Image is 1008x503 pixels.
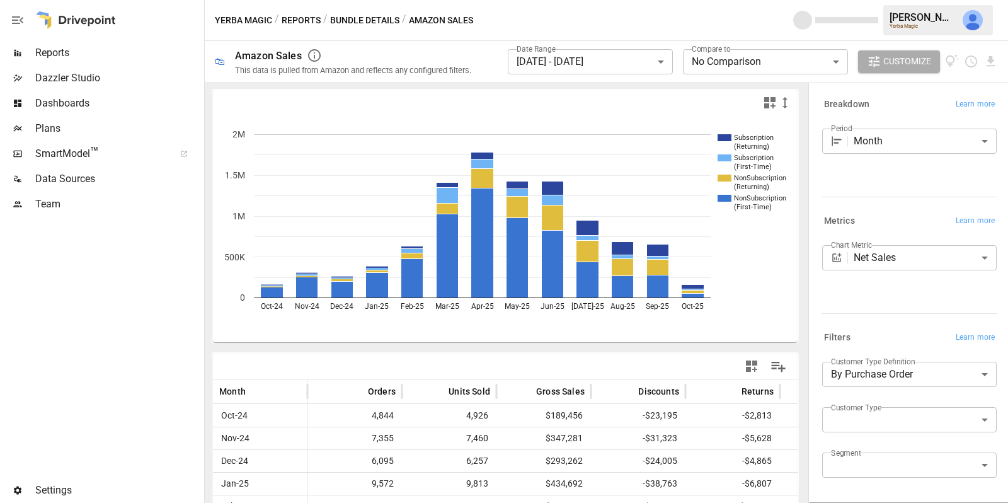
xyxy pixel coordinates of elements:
label: Segment [831,448,861,458]
button: Yerba Magic [215,13,272,28]
span: Units Sold [449,385,490,398]
span: 6,257 [408,450,490,472]
text: Jun-25 [541,302,564,311]
span: -$38,763 [597,473,679,495]
span: Month [219,385,246,398]
span: $347,281 [503,427,585,449]
button: Julie Wilton [955,3,990,38]
label: Customer Type Definition [831,356,915,367]
span: -$4,865 [692,450,774,472]
span: $310,329 [786,427,868,449]
span: Dazzler Studio [35,71,202,86]
label: Chart Metric [831,240,872,250]
span: Learn more [956,332,995,344]
label: Customer Type [831,402,881,413]
text: Jan-25 [365,302,389,311]
span: SmartModel [35,146,166,161]
span: 9,572 [314,473,396,495]
span: $389,122 [786,473,868,495]
button: Sort [619,383,637,400]
span: Jan-25 [219,473,301,495]
span: 7,460 [408,427,490,449]
text: 2M [232,129,245,139]
div: / [323,13,328,28]
span: ™ [90,144,99,160]
text: Aug-25 [610,302,635,311]
span: -$2,813 [692,405,774,427]
span: Customize [883,54,931,69]
span: -$31,323 [597,427,679,449]
text: (First-Time) [734,203,772,211]
h6: Filters [824,331,850,345]
button: Reports [282,13,321,28]
text: Mar-25 [435,302,459,311]
span: Settings [35,483,202,498]
span: Reports [35,45,202,61]
span: Gross Sales [536,385,585,398]
span: $434,692 [503,473,585,495]
span: Orders [368,385,396,398]
span: $163,447 [786,405,868,427]
button: Sort [723,383,740,400]
span: Data Sources [35,171,202,187]
label: Compare to [692,43,731,54]
text: 0 [240,292,245,303]
span: 9,813 [408,473,490,495]
span: Discounts [638,385,679,398]
span: $293,262 [503,450,585,472]
div: Month [854,129,997,154]
span: 4,844 [314,405,396,427]
img: Julie Wilton [963,10,983,30]
label: Period [831,123,852,134]
div: 🛍 [215,55,225,67]
h6: Metrics [824,214,855,228]
span: Team [35,197,202,212]
button: Sort [517,383,535,400]
button: Sort [430,383,447,400]
text: 1.5M [225,170,245,180]
text: Oct-24 [261,302,283,311]
text: NonSubscription [734,194,786,202]
div: / [275,13,279,28]
text: (Returning) [734,142,769,151]
text: Subscription [734,134,774,142]
span: Learn more [956,98,995,111]
span: Dec-24 [219,450,301,472]
svg: A chart. [213,115,798,342]
div: By Purchase Order [822,362,997,387]
span: Nov-24 [219,427,301,449]
text: Sep-25 [646,302,669,311]
div: Amazon Sales [235,50,302,62]
span: -$5,628 [692,427,774,449]
div: This data is pulled from Amazon and reflects any configured filters. [235,66,471,75]
text: May-25 [505,302,530,311]
span: -$23,195 [597,405,679,427]
span: $189,456 [503,405,585,427]
label: Date Range [517,43,556,54]
span: -$6,807 [692,473,774,495]
span: $264,392 [786,450,868,472]
div: Yerba Magic [890,23,955,29]
text: Dec-24 [330,302,353,311]
button: Sort [349,383,367,400]
h6: Breakdown [824,98,869,112]
text: [DATE]-25 [571,302,604,311]
text: (First-Time) [734,163,772,171]
div: Net Sales [854,245,997,270]
span: Plans [35,121,202,136]
text: Apr-25 [471,302,494,311]
button: Schedule report [964,54,978,69]
span: 6,095 [314,450,396,472]
text: NonSubscription [734,174,786,182]
text: Feb-25 [401,302,424,311]
button: Customize [858,50,940,73]
button: Manage Columns [764,352,793,381]
text: Nov-24 [295,302,319,311]
button: Bundle Details [330,13,399,28]
div: [PERSON_NAME] [890,11,955,23]
div: No Comparison [683,49,848,74]
span: Dashboards [35,96,202,111]
text: (Returning) [734,183,769,191]
text: 500K [224,252,245,262]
